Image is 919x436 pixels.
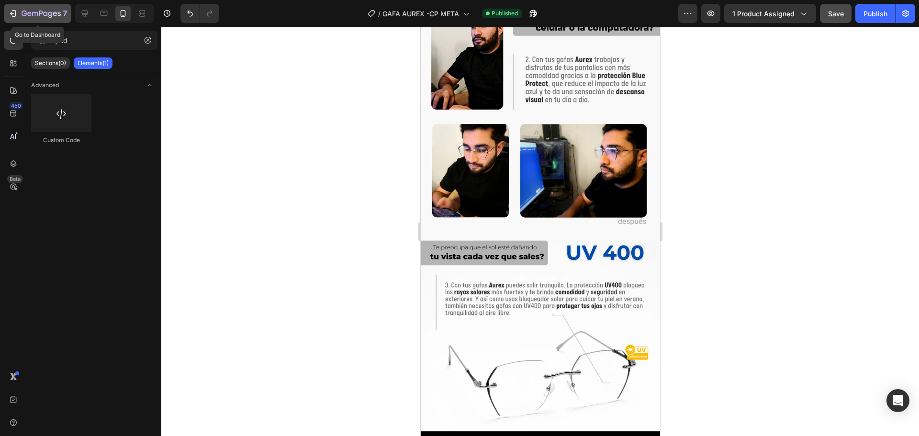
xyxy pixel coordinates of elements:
p: 7 [63,8,67,19]
iframe: Design area [421,27,660,436]
button: Publish [855,4,896,23]
p: Sections(0) [35,59,66,67]
span: Save [828,10,844,18]
button: 1 product assigned [724,4,816,23]
div: Beta [7,175,23,183]
div: Custom Code [31,136,91,145]
div: Undo/Redo [180,4,219,23]
div: Open Intercom Messenger [886,389,909,412]
button: 7 [4,4,71,23]
span: Published [492,9,518,18]
button: Save [820,4,852,23]
span: Advanced [31,81,59,89]
p: Elements(1) [78,59,109,67]
div: 450 [9,102,23,110]
input: Search Sections & Elements [31,31,157,50]
div: Publish [863,9,887,19]
span: / [378,9,381,19]
span: 1 product assigned [732,9,795,19]
span: Toggle open [142,78,157,93]
span: GAFA AUREX -CP META [382,9,459,19]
